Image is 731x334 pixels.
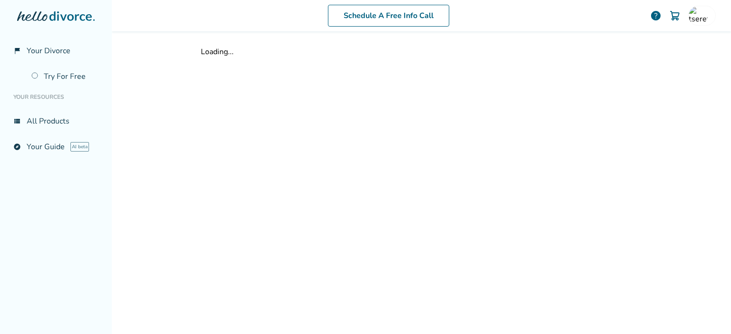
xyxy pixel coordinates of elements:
span: Your Divorce [27,46,70,56]
a: flag_2Your Divorce [8,40,104,62]
a: Try For Free [26,66,104,87]
a: view_listAll Products [8,110,104,132]
a: Schedule A Free Info Call [328,5,449,27]
span: explore [13,143,21,151]
div: Loading... [201,47,642,57]
li: Your Resources [8,87,104,106]
img: tserefina@gmail.com [689,6,708,25]
a: help [650,10,662,21]
span: AI beta [70,142,89,152]
img: Cart [669,10,681,21]
span: view_list [13,117,21,125]
span: flag_2 [13,47,21,55]
a: exploreYour GuideAI beta [8,136,104,158]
